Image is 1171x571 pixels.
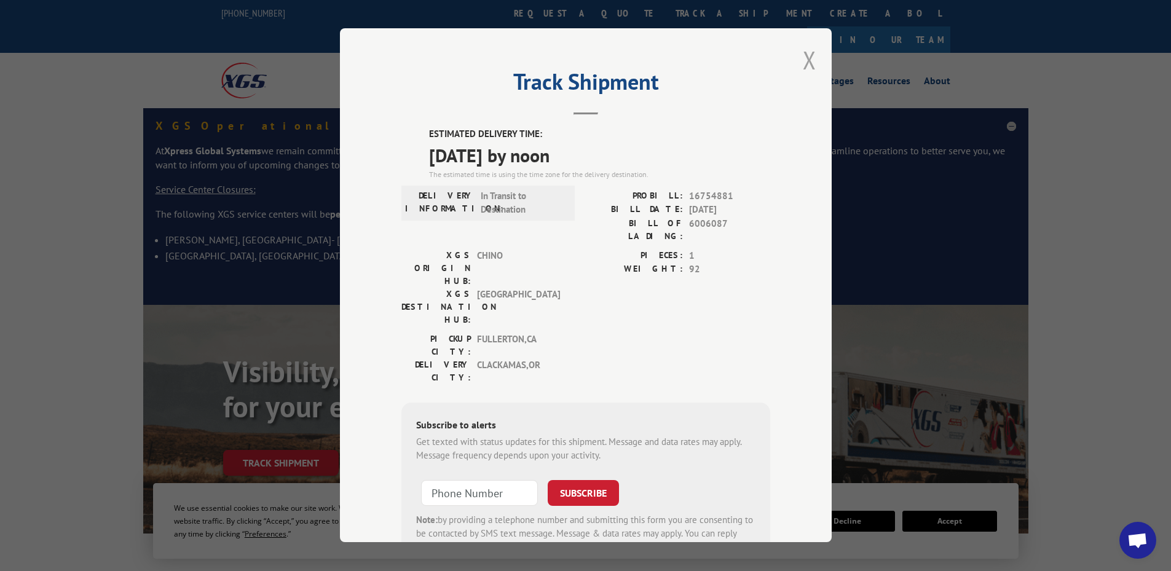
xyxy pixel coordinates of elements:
label: PIECES: [586,249,683,263]
span: 1 [689,249,770,263]
div: Get texted with status updates for this shipment. Message and data rates may apply. Message frequ... [416,435,755,463]
label: BILL DATE: [586,203,683,218]
button: Close modal [803,44,816,76]
span: FULLERTON , CA [477,333,560,358]
span: In Transit to Destination [481,189,564,217]
label: XGS DESTINATION HUB: [401,288,471,326]
div: Subscribe to alerts [416,417,755,435]
label: BILL OF LADING: [586,217,683,243]
span: 6006087 [689,217,770,243]
label: PROBILL: [586,189,683,203]
label: DELIVERY INFORMATION: [405,189,475,217]
div: by providing a telephone number and submitting this form you are consenting to be contacted by SM... [416,513,755,555]
span: [GEOGRAPHIC_DATA] [477,288,560,326]
span: CLACKAMAS , OR [477,358,560,384]
label: WEIGHT: [586,263,683,277]
div: The estimated time is using the time zone for the delivery destination. [429,169,770,180]
label: PICKUP CITY: [401,333,471,358]
input: Phone Number [421,480,538,506]
a: Open chat [1119,522,1156,559]
span: 92 [689,263,770,277]
span: [DATE] by noon [429,141,770,169]
label: ESTIMATED DELIVERY TIME: [429,128,770,142]
span: CHINO [477,249,560,288]
span: 16754881 [689,189,770,203]
button: SUBSCRIBE [548,480,619,506]
h2: Track Shipment [401,73,770,96]
label: XGS ORIGIN HUB: [401,249,471,288]
strong: Note: [416,514,438,526]
span: [DATE] [689,203,770,218]
label: DELIVERY CITY: [401,358,471,384]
